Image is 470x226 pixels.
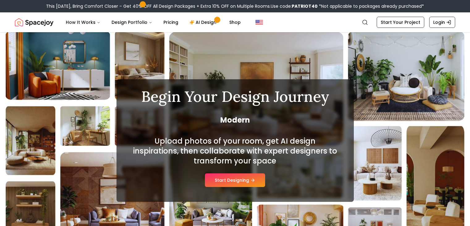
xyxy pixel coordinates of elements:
[271,3,318,9] span: Use code:
[15,16,53,28] a: Spacejoy
[256,19,263,26] img: United States
[159,16,183,28] a: Pricing
[184,16,223,28] a: AI Design
[318,3,424,9] span: *Not applicable to packages already purchased*
[377,17,424,28] a: Start Your Project
[46,3,424,9] div: This [DATE], Bring Comfort Closer – Get 40% OFF All Design Packages + Extra 10% OFF on Multiple R...
[15,16,53,28] img: Spacejoy Logo
[131,89,339,104] h1: Begin Your Design Journey
[15,12,455,32] nav: Global
[61,16,105,28] button: How It Works
[131,136,339,166] h2: Upload photos of your room, get AI design inspirations, then collaborate with expert designers to...
[205,173,265,187] button: Start Designing
[292,3,318,9] b: PATRIOT40
[61,16,246,28] nav: Main
[224,16,246,28] a: Shop
[429,17,455,28] a: Login
[107,16,157,28] button: Design Portfolio
[131,115,339,125] span: Modern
